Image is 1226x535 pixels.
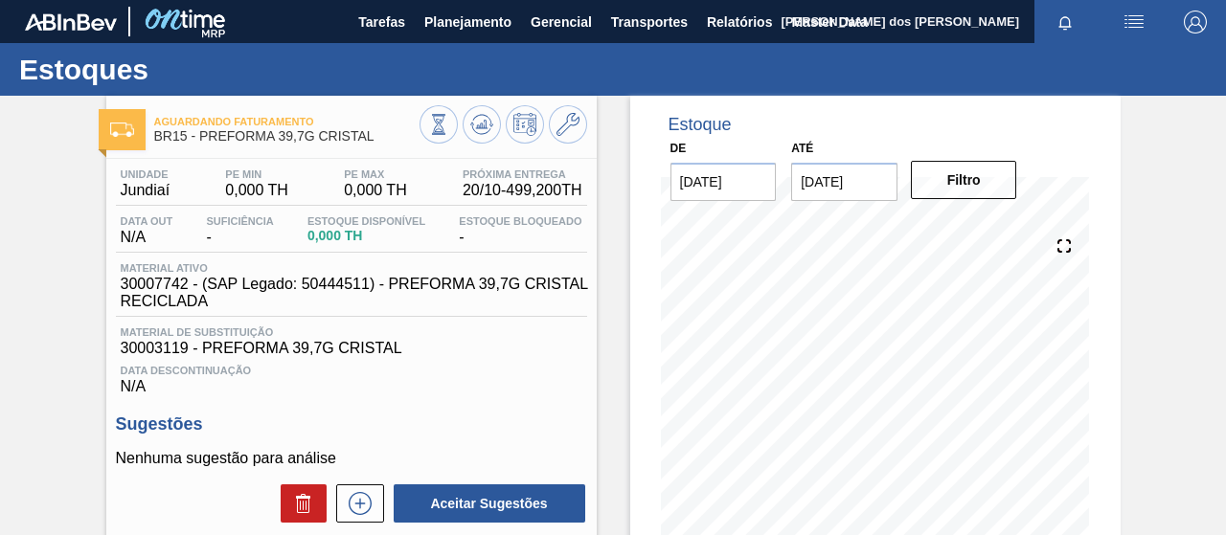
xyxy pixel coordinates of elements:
[225,168,288,180] span: PE MIN
[670,163,777,201] input: dd/mm/yyyy
[1034,9,1096,35] button: Notificações
[116,357,587,395] div: N/A
[463,182,582,199] span: 20/10 - 499,200 TH
[271,484,327,523] div: Excluir Sugestões
[121,215,173,227] span: Data out
[121,182,170,199] span: Jundiaí
[1123,11,1146,33] img: userActions
[116,450,587,467] p: Nenhuma sugestão para análise
[384,482,587,524] div: Aceitar Sugestões
[358,11,405,33] span: Tarefas
[344,168,407,180] span: PE MAX
[121,168,170,180] span: Unidade
[344,182,407,199] span: 0,000 TH
[1184,11,1207,33] img: Logout
[707,11,772,33] span: Relatórios
[424,11,511,33] span: Planejamento
[201,215,278,246] div: -
[154,129,420,144] span: BR15 - PREFORMA 39,7G CRISTAL
[116,414,587,435] h3: Sugestões
[669,115,732,135] div: Estoque
[19,58,359,80] h1: Estoques
[307,229,425,243] span: 0,000 TH
[670,142,687,155] label: De
[225,182,288,199] span: 0,000 TH
[116,215,178,246] div: N/A
[121,326,582,338] span: Material de Substituição
[459,215,581,227] span: Estoque Bloqueado
[121,340,582,357] span: 30003119 - PREFORMA 39,7G CRISTAL
[327,484,384,523] div: Nova sugestão
[420,105,458,144] button: Visão Geral dos Estoques
[394,484,585,523] button: Aceitar Sugestões
[307,215,425,227] span: Estoque Disponível
[25,13,117,31] img: TNhmsLtSVTkK8tSr43FrP2fwEKptu5GPRR3wAAAABJRU5ErkJggg==
[454,215,586,246] div: -
[549,105,587,144] button: Ir ao Master Data / Geral
[463,105,501,144] button: Atualizar Gráfico
[911,161,1017,199] button: Filtro
[463,168,582,180] span: Próxima Entrega
[791,142,813,155] label: Até
[611,11,688,33] span: Transportes
[121,262,592,274] span: Material ativo
[154,116,420,127] span: Aguardando Faturamento
[531,11,592,33] span: Gerencial
[206,215,273,227] span: Suficiência
[506,105,544,144] button: Programar Estoque
[110,123,134,137] img: Ícone
[791,163,897,201] input: dd/mm/yyyy
[121,276,592,310] span: 30007742 - (SAP Legado: 50444511) - PREFORMA 39,7G CRISTAL RECICLADA
[121,365,582,376] span: Data Descontinuação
